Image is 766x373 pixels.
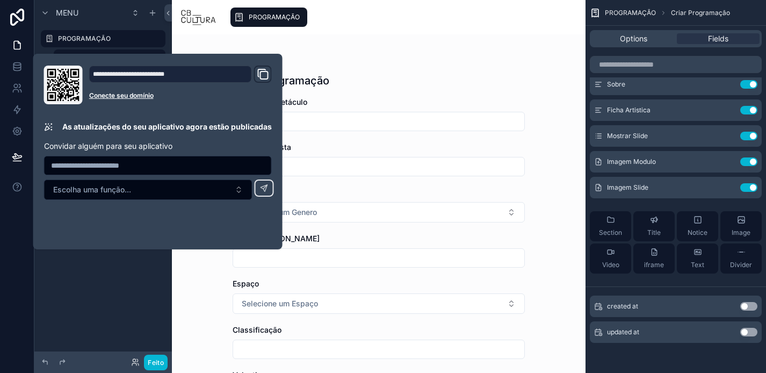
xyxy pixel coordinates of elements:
span: Divider [730,261,752,269]
font: Classificação [233,325,281,334]
span: iframe [644,261,664,269]
font: Conecte seu domínio [89,91,154,99]
span: Image [732,228,750,237]
span: created at [607,302,638,311]
font: Convidar alguém para seu aplicativo [44,141,172,150]
font: Feito [148,358,164,367]
font: Selecione um Espaço [242,299,318,308]
div: Domínio e Link Personalizado [89,66,272,104]
span: Text [691,261,704,269]
span: Fields [708,33,728,44]
font: Espaço [233,279,259,288]
img: Logotipo do aplicativo [180,9,216,26]
span: Imagem Slide [607,183,648,192]
span: Section [599,228,622,237]
a: PROGRAMAÇÃO [230,8,307,27]
span: Video [602,261,619,269]
div: conteúdo rolável [225,5,577,29]
font: Escolha uma função... [53,185,131,194]
button: Video [590,243,631,274]
font: Menu [56,8,78,17]
span: Ficha Artistica [607,106,651,114]
span: Notice [688,228,707,237]
button: Text [677,243,718,274]
button: Botão Selecionar [44,180,252,200]
button: Divider [720,243,762,274]
button: Botão Selecionar [233,293,525,314]
button: Title [633,211,675,241]
font: As atualizações do seu aplicativo agora estão publicadas [62,122,272,131]
a: PROGRAMAÇÃO [41,30,165,47]
span: Criar Programação [671,9,730,17]
button: Image [720,211,762,241]
span: PROGRAMAÇÃO [605,9,656,17]
a: Conecte seu domínio [89,91,272,100]
span: Sobre [607,80,625,89]
span: PROGRAMAÇÃO [249,13,300,21]
button: Botão Selecionar [233,202,525,223]
span: Title [647,228,661,237]
button: Section [590,211,631,241]
button: Feito [144,355,168,370]
span: updated at [607,328,639,336]
span: Mostrar Slide [607,132,648,140]
font: PROGRAMAÇÃO [58,34,111,42]
span: Options [620,33,647,44]
span: Imagem Modulo [607,157,656,166]
a: Criar Programação [54,49,165,67]
button: iframe [633,243,675,274]
button: Notice [677,211,718,241]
